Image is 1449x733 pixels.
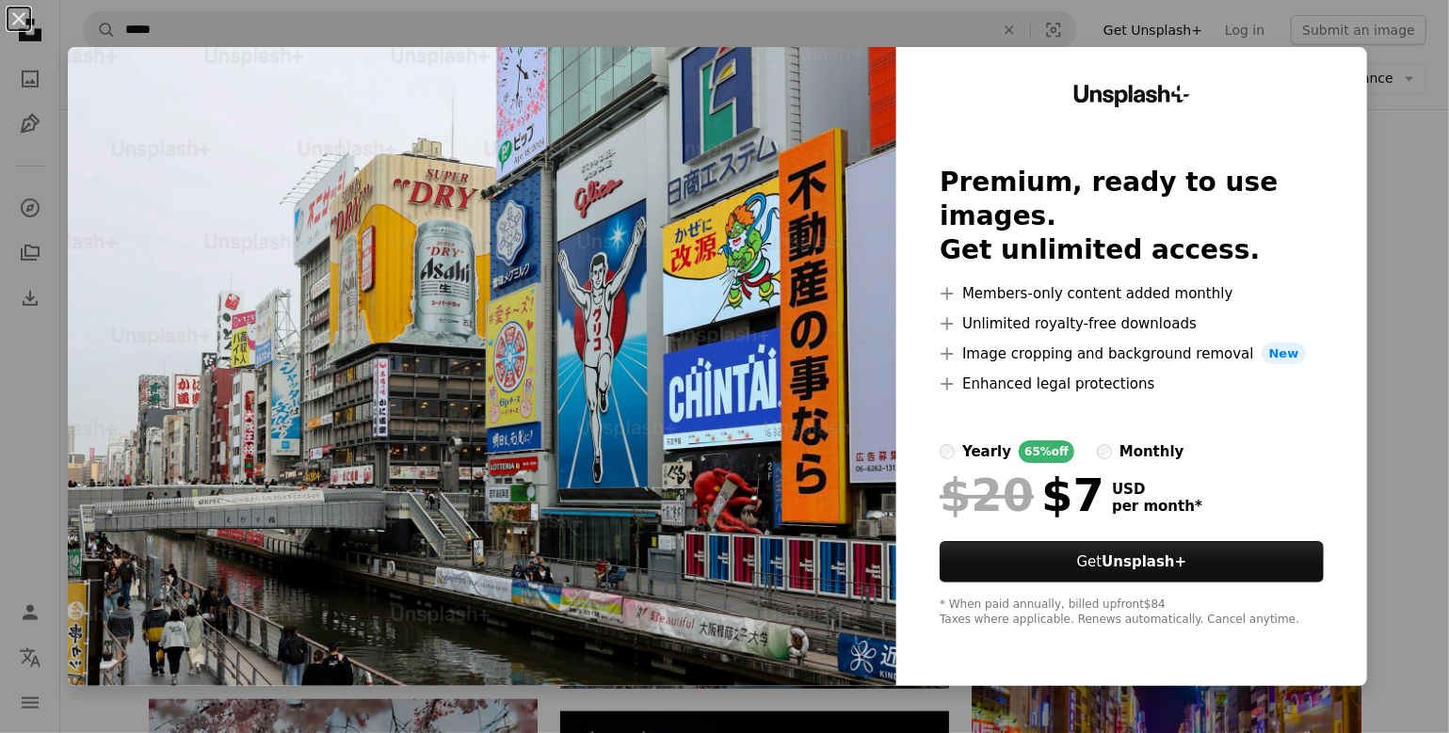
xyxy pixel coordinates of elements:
[1112,498,1202,515] span: per month *
[940,343,1324,365] li: Image cropping and background removal
[940,470,1034,519] span: $20
[940,373,1324,395] li: Enhanced legal protections
[1119,440,1184,463] div: monthly
[940,166,1324,267] h2: Premium, ready to use images. Get unlimited access.
[1019,440,1074,463] div: 65% off
[940,598,1324,628] div: * When paid annually, billed upfront $84 Taxes where applicable. Renews automatically. Cancel any...
[940,541,1324,582] button: GetUnsplash+
[940,470,1104,519] div: $7
[1097,444,1112,459] input: monthly
[962,440,1011,463] div: yearly
[1102,553,1186,570] strong: Unsplash+
[940,444,955,459] input: yearly65%off
[1112,481,1202,498] span: USD
[940,312,1324,335] li: Unlimited royalty-free downloads
[940,282,1324,305] li: Members-only content added monthly
[1262,343,1307,365] span: New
